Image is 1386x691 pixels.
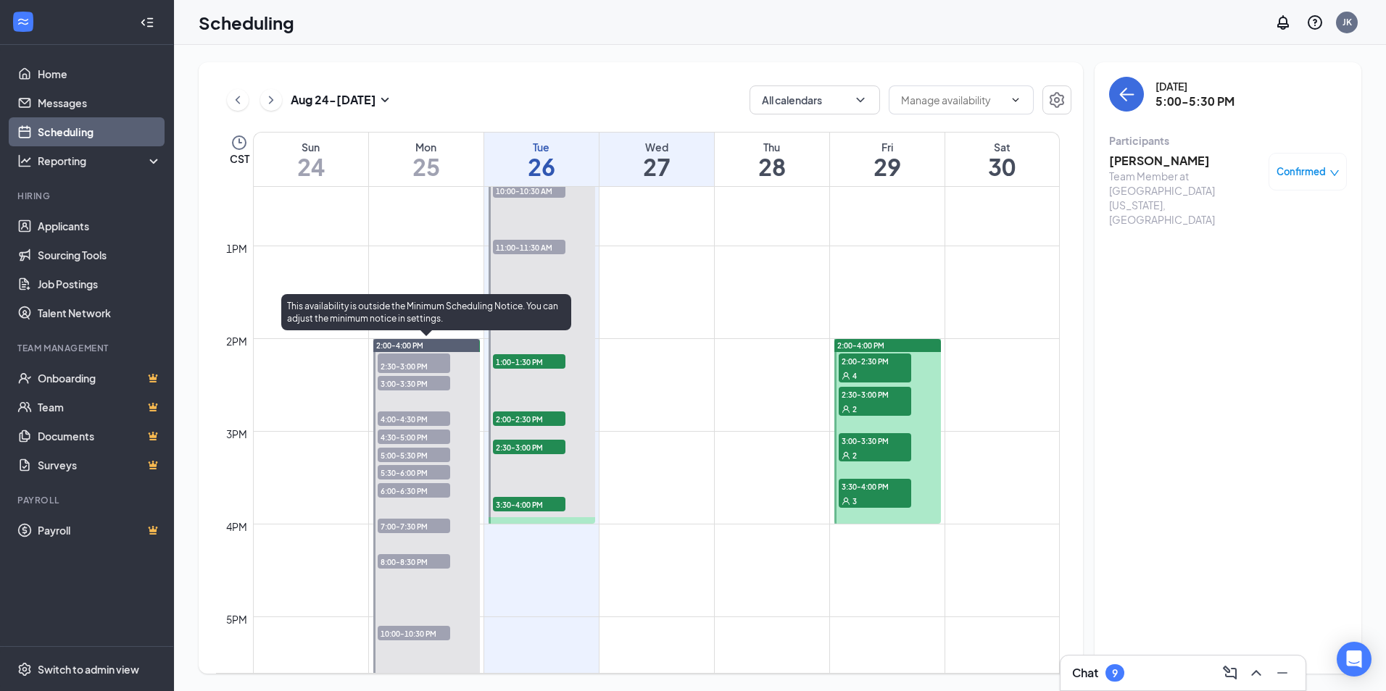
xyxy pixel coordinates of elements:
h3: Aug 24 - [DATE] [291,92,376,108]
h1: 29 [830,154,945,179]
div: Fri [830,140,945,154]
h1: 28 [715,154,829,179]
div: Thu [715,140,829,154]
span: CST [230,151,249,166]
button: ChevronUp [1245,661,1268,684]
span: 3:00-3:30 PM [839,433,911,448]
div: This availability is outside the Minimum Scheduling Notice. You can adjust the minimum notice in ... [281,294,571,330]
h1: Scheduling [199,10,294,35]
div: Mon [369,140,484,154]
span: 7:00-7:30 PM [378,519,450,533]
a: PayrollCrown [38,516,162,545]
svg: User [842,451,850,460]
h1: 27 [599,154,714,179]
a: Messages [38,88,162,117]
div: Reporting [38,154,162,168]
button: Settings [1042,85,1071,114]
span: 3:00-3:30 PM [378,376,450,390]
a: Job Postings [38,269,162,298]
div: JK [1343,16,1352,28]
svg: User [842,405,850,414]
span: 3:30-4:00 PM [839,479,911,493]
a: SurveysCrown [38,451,162,479]
a: August 30, 2025 [945,133,1060,186]
button: ComposeMessage [1219,661,1242,684]
span: 5:00-5:30 PM [378,448,450,462]
span: 2:00-4:00 PM [376,340,423,351]
svg: User [842,372,850,380]
svg: Settings [1048,91,1066,109]
span: 2:00-4:00 PM [837,340,884,351]
input: Manage availability [901,92,1004,108]
svg: User [842,497,850,506]
a: August 28, 2025 [715,133,829,186]
span: 2:30-3:00 PM [378,359,450,373]
div: Hiring [17,190,159,202]
h3: [PERSON_NAME] [1109,153,1261,169]
a: August 26, 2025 [484,133,599,186]
div: [DATE] [1155,79,1234,93]
button: back-button [1109,77,1144,112]
h3: 5:00-5:30 PM [1155,93,1234,109]
button: ChevronLeft [227,89,249,111]
a: TeamCrown [38,393,162,422]
span: 2:00-2:30 PM [839,353,911,368]
span: 10:00-10:30 AM [493,183,565,198]
span: 1:00-1:30 PM [493,354,565,369]
span: 2:30-3:00 PM [839,387,911,401]
span: down [1329,168,1340,178]
div: Payroll [17,494,159,506]
span: 10:00-10:30 PM [378,626,450,640]
a: Talent Network [38,298,162,327]
h1: 25 [369,154,484,179]
a: August 27, 2025 [599,133,714,186]
a: Sourcing Tools [38,240,162,269]
div: Sat [945,140,1060,154]
svg: Analysis [17,154,32,168]
div: Sun [254,140,368,154]
button: ChevronRight [260,89,282,111]
span: 2 [852,451,857,461]
svg: Notifications [1274,14,1292,31]
a: Applicants [38,212,162,240]
span: 2:00-2:30 PM [378,353,450,368]
svg: ChevronLeft [231,91,245,109]
span: 4:30-5:00 PM [378,430,450,444]
span: 3:30-4:00 PM [493,497,565,511]
div: Wed [599,140,714,154]
button: Minimize [1271,661,1294,684]
span: 6:00-6:30 PM [378,483,450,498]
div: 2pm [223,333,250,349]
svg: ChevronDown [853,93,868,107]
div: Open Intercom Messenger [1337,642,1372,677]
span: 8:00-8:30 PM [378,554,450,569]
a: August 24, 2025 [254,133,368,186]
svg: WorkstreamLogo [16,14,30,29]
a: Home [38,59,162,88]
span: 11:00-11:30 AM [493,240,565,254]
span: 4:00-4:30 PM [378,411,450,426]
div: Participants [1109,133,1347,148]
div: Switch to admin view [38,662,139,677]
svg: Settings [17,662,32,677]
a: DocumentsCrown [38,422,162,451]
a: August 29, 2025 [830,133,945,186]
button: All calendarsChevronDown [750,85,880,114]
svg: ChevronDown [1010,94,1021,106]
div: 5pm [223,611,250,627]
svg: ArrowLeft [1118,85,1135,103]
span: Confirmed [1277,164,1326,179]
svg: SmallChevronDown [376,91,394,109]
span: 2 [852,404,857,414]
svg: ComposeMessage [1221,664,1239,682]
h1: 26 [484,154,599,179]
a: Scheduling [38,117,162,146]
h1: 30 [945,154,1060,179]
svg: ChevronRight [264,91,278,109]
a: OnboardingCrown [38,364,162,393]
span: 3 [852,496,857,506]
div: 3pm [223,426,250,442]
svg: Clock [231,134,248,151]
div: Team Management [17,342,159,354]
